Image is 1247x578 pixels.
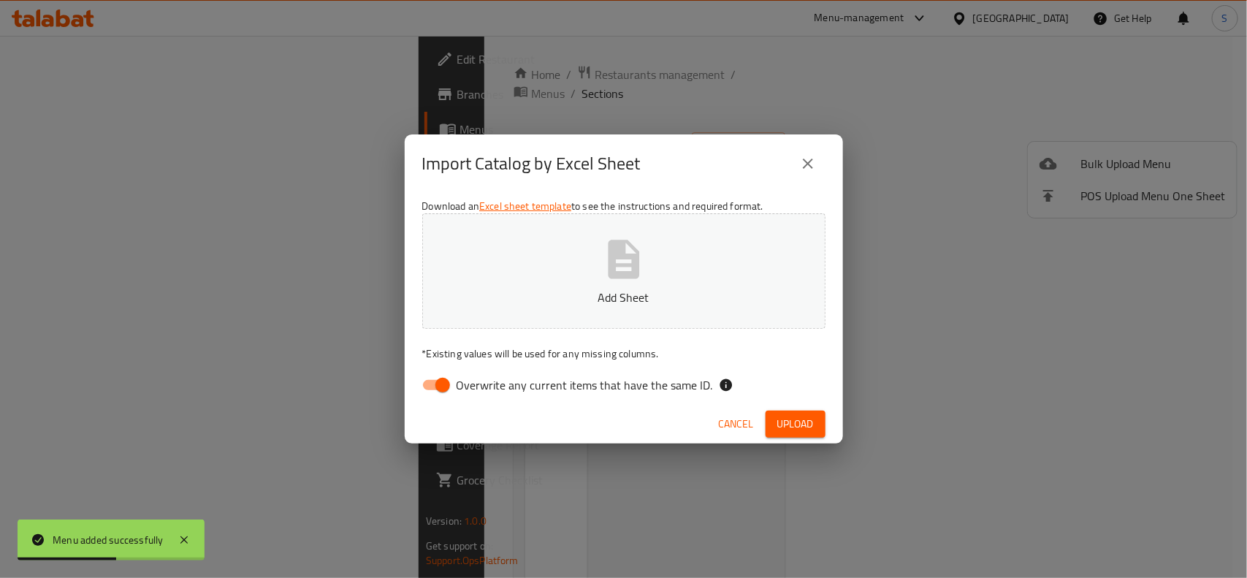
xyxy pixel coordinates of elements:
p: Existing values will be used for any missing columns. [422,346,825,361]
button: Upload [766,411,825,438]
div: Download an to see the instructions and required format. [405,193,843,405]
div: Menu added successfully [53,532,164,548]
button: Add Sheet [422,213,825,329]
button: Cancel [713,411,760,438]
a: Excel sheet template [479,197,571,216]
p: Add Sheet [445,289,803,306]
span: Overwrite any current items that have the same ID. [457,376,713,394]
button: close [790,146,825,181]
span: Cancel [719,415,754,433]
span: Upload [777,415,814,433]
h2: Import Catalog by Excel Sheet [422,152,641,175]
svg: If the overwrite option isn't selected, then the items that match an existing ID will be ignored ... [719,378,733,392]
